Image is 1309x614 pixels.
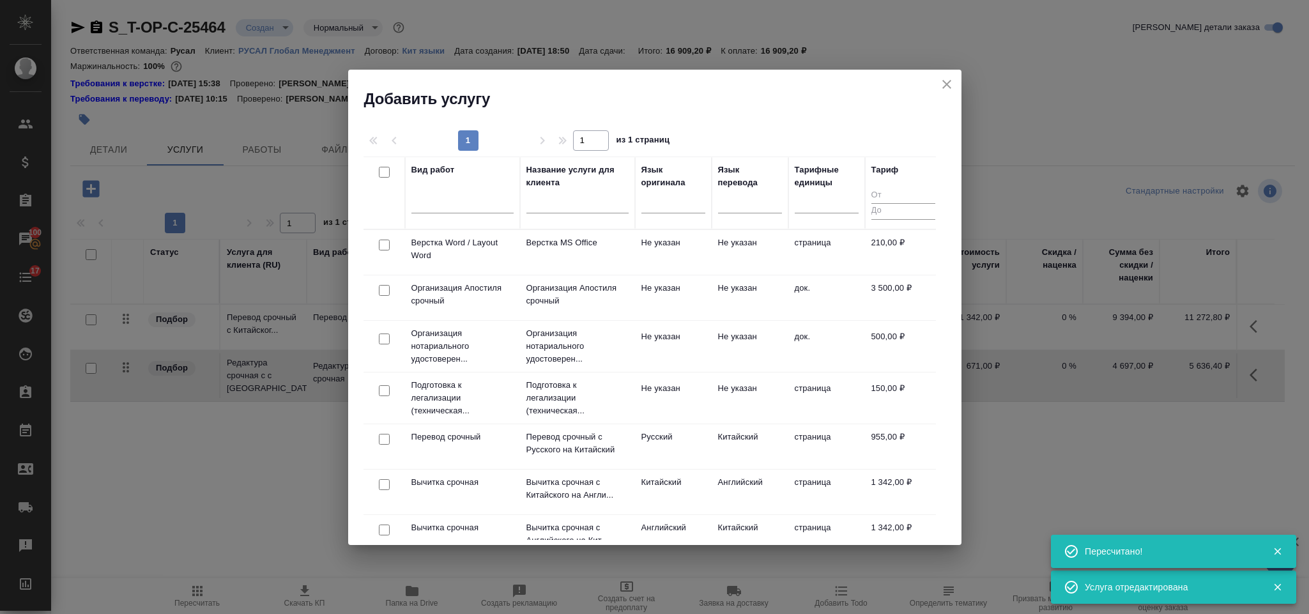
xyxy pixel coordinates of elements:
td: Английский [712,470,788,514]
td: 3 500,00 ₽ [865,275,942,320]
td: 1 342,00 ₽ [865,470,942,514]
p: Подготовка к легализации (техническая... [526,379,629,417]
input: До [871,203,935,219]
p: Вычитка срочная с Английского на Кит... [526,521,629,547]
div: Пересчитано! [1085,545,1253,558]
p: Организация Апостиля срочный [411,282,514,307]
button: close [937,75,956,94]
td: Не указан [635,376,712,420]
div: Вид работ [411,164,455,176]
td: Русский [635,424,712,469]
p: Подготовка к легализации (техническая... [411,379,514,417]
p: Организация Апостиля срочный [526,282,629,307]
td: Не указан [635,324,712,369]
td: страница [788,424,865,469]
td: страница [788,515,865,560]
p: Вычитка срочная [411,521,514,534]
p: Организация нотариального удостоверен... [526,327,629,365]
td: док. [788,275,865,320]
td: 955,00 ₽ [865,424,942,469]
td: Не указан [712,275,788,320]
td: Китайский [712,424,788,469]
td: 1 342,00 ₽ [865,515,942,560]
td: страница [788,230,865,275]
td: Не указан [635,230,712,275]
div: Тарифные единицы [795,164,859,189]
td: Китайский [635,470,712,514]
p: Верстка Word / Layout Word [411,236,514,262]
td: Китайский [712,515,788,560]
div: Услуга отредактирована [1085,581,1253,594]
div: Язык оригинала [641,164,705,189]
td: Не указан [712,324,788,369]
button: Закрыть [1264,581,1290,593]
p: Перевод срочный [411,431,514,443]
td: Не указан [635,275,712,320]
td: 210,00 ₽ [865,230,942,275]
td: Английский [635,515,712,560]
button: Закрыть [1264,546,1290,557]
td: Не указан [712,230,788,275]
p: Верстка MS Office [526,236,629,249]
input: От [871,188,935,204]
td: 150,00 ₽ [865,376,942,420]
div: Название услуги для клиента [526,164,629,189]
div: Язык перевода [718,164,782,189]
td: страница [788,376,865,420]
p: Организация нотариального удостоверен... [411,327,514,365]
span: из 1 страниц [616,132,670,151]
td: Не указан [712,376,788,420]
h2: Добавить услугу [364,89,961,109]
div: Тариф [871,164,899,176]
p: Перевод срочный с Русского на Китайский [526,431,629,456]
td: страница [788,470,865,514]
p: Вычитка срочная [411,476,514,489]
td: 500,00 ₽ [865,324,942,369]
td: док. [788,324,865,369]
p: Вычитка срочная с Китайского на Англи... [526,476,629,502]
